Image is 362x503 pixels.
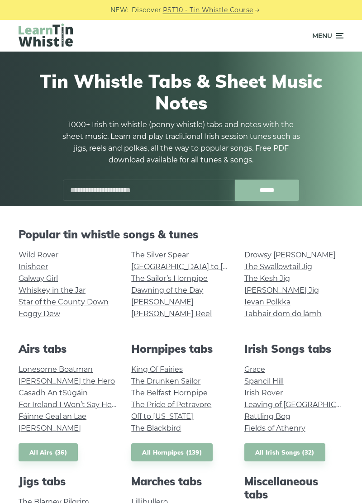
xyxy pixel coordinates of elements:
[244,389,283,397] a: Irish Rover
[244,309,322,318] a: Tabhair dom do lámh
[244,443,325,462] a: All Irish Songs (32)
[19,70,343,114] h1: Tin Whistle Tabs & Sheet Music Notes
[131,377,200,385] a: The Drunken Sailor
[244,251,336,259] a: Drowsy [PERSON_NAME]
[19,400,138,409] a: For Ireland I Won’t Say Her Name
[244,274,290,283] a: The Kesh Jig
[131,286,203,294] a: Dawning of the Day
[244,424,305,432] a: Fields of Athenry
[131,443,213,462] a: All Hornpipes (139)
[131,342,230,356] h2: Hornpipes tabs
[19,262,48,271] a: Inisheer
[244,475,343,501] h2: Miscellaneous tabs
[19,298,109,306] a: Star of the County Down
[19,274,58,283] a: Galway Girl
[244,377,284,385] a: Spancil Hill
[131,251,189,259] a: The Silver Spear
[131,365,183,374] a: King Of Fairies
[131,475,230,488] h2: Marches tabs
[131,298,194,306] a: [PERSON_NAME]
[19,389,88,397] a: Casadh An tSúgáin
[19,443,78,462] a: All Airs (36)
[244,412,291,421] a: Rattling Bog
[244,286,319,294] a: [PERSON_NAME] Jig
[19,475,118,488] h2: Jigs tabs
[19,309,60,318] a: Foggy Dew
[19,342,118,356] h2: Airs tabs
[131,262,298,271] a: [GEOGRAPHIC_DATA] to [GEOGRAPHIC_DATA]
[19,251,58,259] a: Wild Rover
[131,400,211,409] a: The Pride of Petravore
[131,309,212,318] a: [PERSON_NAME] Reel
[19,286,86,294] a: Whiskey in the Jar
[59,119,303,166] p: 1000+ Irish tin whistle (penny whistle) tabs and notes with the sheet music. Learn and play tradi...
[131,274,208,283] a: The Sailor’s Hornpipe
[131,389,208,397] a: The Belfast Hornpipe
[244,400,361,409] a: Leaving of [GEOGRAPHIC_DATA]
[131,424,181,432] a: The Blackbird
[19,228,343,241] h2: Popular tin whistle songs & tunes
[244,365,265,374] a: Grace
[312,24,332,47] span: Menu
[19,424,81,432] a: [PERSON_NAME]
[19,365,93,374] a: Lonesome Boatman
[244,262,312,271] a: The Swallowtail Jig
[244,342,343,356] h2: Irish Songs tabs
[19,377,115,385] a: [PERSON_NAME] the Hero
[244,298,291,306] a: Ievan Polkka
[19,412,86,421] a: Fáinne Geal an Lae
[131,412,193,421] a: Off to [US_STATE]
[19,24,73,47] img: LearnTinWhistle.com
